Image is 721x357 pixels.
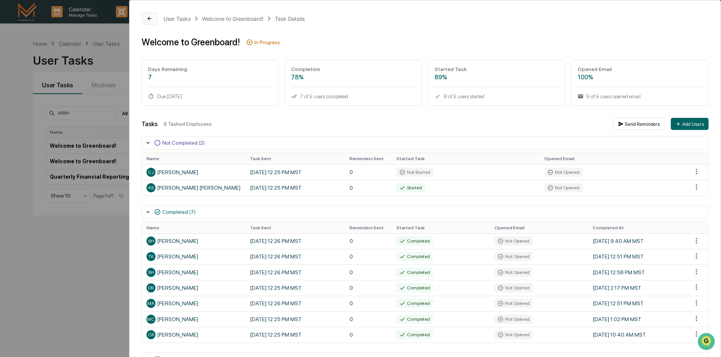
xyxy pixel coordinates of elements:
[495,268,533,277] div: Not Opened
[490,222,588,233] th: Opened Email
[396,236,433,246] div: Completed
[495,299,533,308] div: Not Opened
[148,185,154,190] span: KS
[245,180,345,195] td: [DATE] 12:25 PM MST
[245,264,345,280] td: [DATE] 12:26 PM MST
[15,110,48,117] span: Data Lookup
[345,180,392,195] td: 0
[245,296,345,311] td: [DATE] 12:26 PM MST
[396,252,433,261] div: Completed
[578,74,702,81] div: 100%
[275,15,305,22] div: Task Details
[146,330,241,339] div: [PERSON_NAME]
[146,268,241,277] div: [PERSON_NAME]
[544,183,582,192] div: Not Opened
[142,121,157,128] div: Tasks
[26,58,124,65] div: Start new chat
[245,249,345,264] td: [DATE] 12:26 PM MST
[588,222,688,233] th: Completed At
[345,164,392,180] td: 0
[148,170,154,175] span: CJ
[146,283,241,292] div: [PERSON_NAME]
[245,327,345,342] td: [DATE] 12:25 PM MST
[162,140,205,146] div: Not Completed (2)
[345,296,392,311] td: 0
[146,315,241,324] div: [PERSON_NAME]
[396,330,433,339] div: Completed
[148,285,154,291] span: DR
[544,168,582,177] div: Not Opened
[345,280,392,295] td: 0
[495,315,533,324] div: Not Opened
[495,252,533,261] div: Not Opened
[128,60,137,69] button: Start new chat
[162,209,196,215] div: Completed (7)
[434,66,559,72] div: Started Task
[392,222,490,233] th: Started Task
[148,332,154,337] span: CR
[291,66,416,72] div: Completion
[396,283,433,292] div: Completed
[345,264,392,280] td: 0
[495,330,533,339] div: Not Opened
[396,299,433,308] div: Completed
[146,252,241,261] div: [PERSON_NAME]
[245,153,345,164] th: Task Sent
[15,95,49,103] span: Preclearance
[345,327,392,342] td: 0
[148,238,154,244] span: SH
[148,93,273,99] div: Due [DATE]
[613,118,665,130] button: Send Reminders
[578,93,702,99] div: 9 of 9 users opened email
[245,164,345,180] td: [DATE] 12:25 PM MST
[254,39,280,45] div: In Progress
[142,37,240,48] div: Welcome to Greenboard!
[146,183,241,192] div: [PERSON_NAME] [PERSON_NAME]
[245,280,345,295] td: [DATE] 12:25 PM MST
[53,128,91,134] a: Powered byPylon
[146,299,241,308] div: [PERSON_NAME]
[345,153,392,164] th: Reminders Sent
[396,183,425,192] div: Started
[147,317,154,322] span: MC
[142,222,245,233] th: Name
[588,280,688,295] td: [DATE] 2:17 PM MST
[148,301,154,306] span: MA
[495,283,533,292] div: Not Opened
[8,110,14,116] div: 🔎
[291,74,416,81] div: 78%
[146,168,241,177] div: [PERSON_NAME]
[8,96,14,102] div: 🖐️
[588,311,688,327] td: [DATE] 1:02 PM MST
[148,66,273,72] div: Days Remaining
[62,95,94,103] span: Attestations
[434,74,559,81] div: 89%
[52,92,97,106] a: 🗄️Attestations
[8,58,21,71] img: 1746055101610-c473b297-6a78-478c-a979-82029cc54cd1
[396,315,433,324] div: Completed
[345,222,392,233] th: Reminders Sent
[540,153,688,164] th: Opened Email
[148,74,273,81] div: 7
[146,236,241,246] div: [PERSON_NAME]
[671,118,709,130] button: Add Users
[245,222,345,233] th: Task Sent
[345,311,392,327] td: 0
[392,153,540,164] th: Started Task
[578,66,702,72] div: Opened Email
[396,268,433,277] div: Completed
[345,233,392,249] td: 0
[142,153,245,164] th: Name
[163,15,191,22] div: User Tasks
[202,15,263,22] div: Welcome to Greenboard!
[245,233,345,249] td: [DATE] 12:26 PM MST
[434,93,559,99] div: 8 of 9 users started
[8,16,137,28] p: How can we help?
[148,254,154,259] span: TK
[148,270,154,275] span: SH
[5,107,51,120] a: 🔎Data Lookup
[55,96,61,102] div: 🗄️
[588,264,688,280] td: [DATE] 12:58 PM MST
[588,296,688,311] td: [DATE] 12:51 PM MST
